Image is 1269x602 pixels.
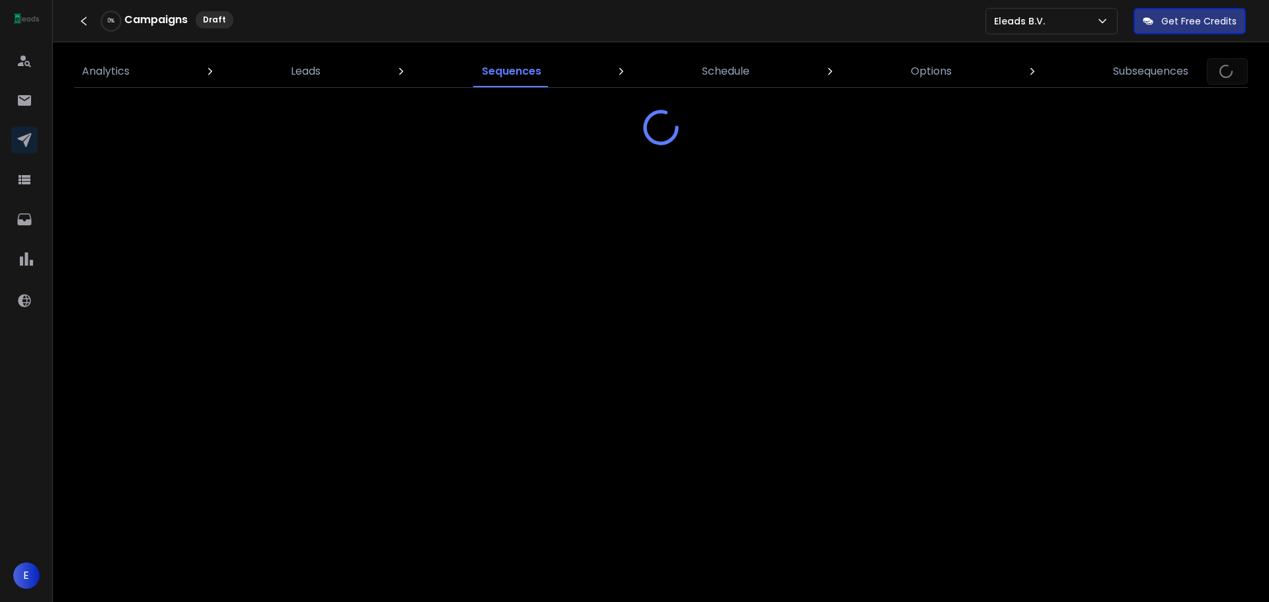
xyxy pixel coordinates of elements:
p: Analytics [82,63,130,79]
p: 0 % [108,17,114,25]
p: Sequences [482,63,541,79]
button: E [13,562,40,589]
a: Leads [283,56,328,87]
h1: Campaigns [124,12,188,28]
p: Subsequences [1113,63,1188,79]
div: Draft [196,11,233,28]
a: Analytics [74,56,137,87]
img: logo [13,13,40,24]
a: Schedule [694,56,757,87]
p: Schedule [702,63,750,79]
a: Subsequences [1105,56,1196,87]
p: Options [911,63,952,79]
a: Options [903,56,960,87]
p: Get Free Credits [1161,15,1237,28]
button: Get Free Credits [1134,8,1246,34]
p: Eleads B.V. [994,15,1050,28]
a: Sequences [474,56,549,87]
p: Leads [291,63,321,79]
